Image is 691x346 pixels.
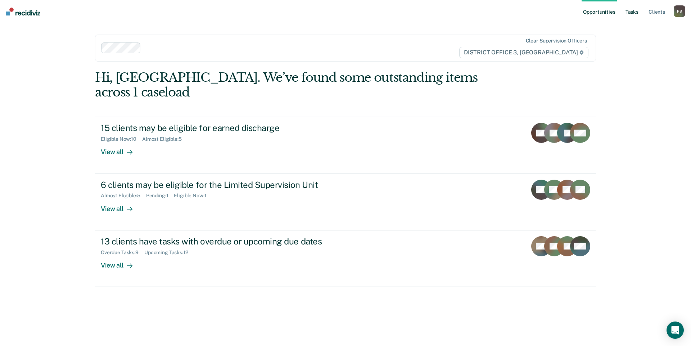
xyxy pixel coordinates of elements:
[101,180,353,190] div: 6 clients may be eligible for the Limited Supervision Unit
[674,5,685,17] button: FB
[101,236,353,247] div: 13 clients have tasks with overdue or upcoming due dates
[144,250,194,256] div: Upcoming Tasks : 12
[526,38,587,44] div: Clear supervision officers
[674,5,685,17] div: F B
[95,70,496,100] div: Hi, [GEOGRAPHIC_DATA]. We’ve found some outstanding items across 1 caseload
[95,174,596,230] a: 6 clients may be eligible for the Limited Supervision UnitAlmost Eligible:5Pending:1Eligible Now:...
[459,47,588,58] span: DISTRICT OFFICE 3, [GEOGRAPHIC_DATA]
[101,193,146,199] div: Almost Eligible : 5
[95,117,596,174] a: 15 clients may be eligible for earned dischargeEligible Now:10Almost Eligible:5View all
[101,199,141,213] div: View all
[101,123,353,133] div: 15 clients may be eligible for earned discharge
[101,255,141,269] div: View all
[95,230,596,287] a: 13 clients have tasks with overdue or upcoming due datesOverdue Tasks:9Upcoming Tasks:12View all
[6,8,40,15] img: Recidiviz
[667,322,684,339] div: Open Intercom Messenger
[101,136,142,142] div: Eligible Now : 10
[146,193,174,199] div: Pending : 1
[101,250,144,256] div: Overdue Tasks : 9
[142,136,188,142] div: Almost Eligible : 5
[101,142,141,156] div: View all
[174,193,212,199] div: Eligible Now : 1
